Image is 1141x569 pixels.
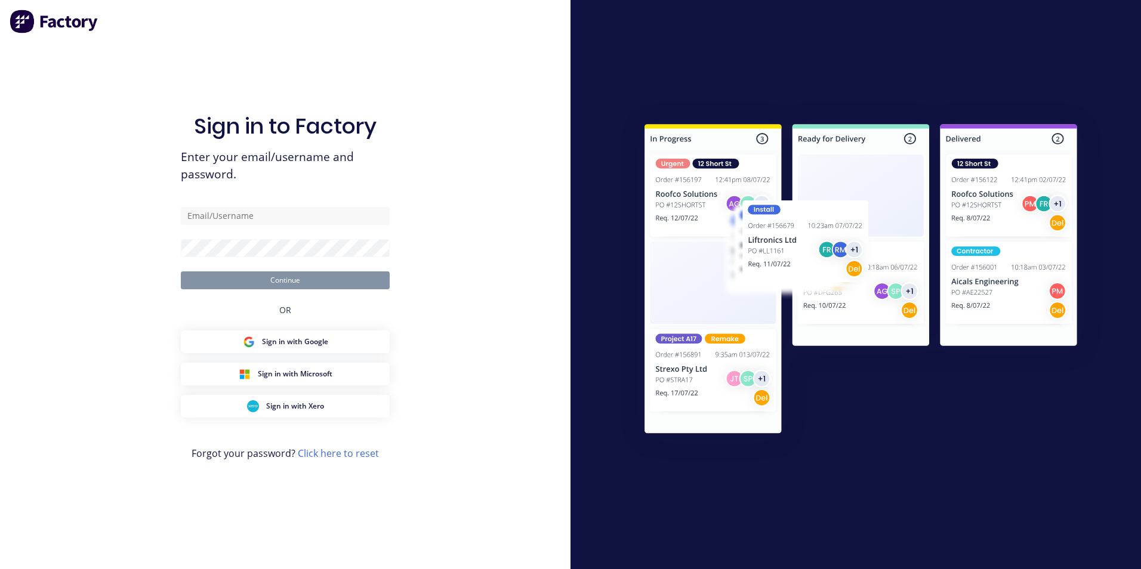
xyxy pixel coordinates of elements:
h1: Sign in to Factory [194,113,377,139]
button: Xero Sign inSign in with Xero [181,395,390,418]
img: Sign in [618,100,1103,462]
span: Sign in with Xero [266,401,324,412]
span: Sign in with Microsoft [258,369,332,379]
span: Forgot your password? [192,446,379,460]
button: Continue [181,271,390,289]
span: Sign in with Google [262,336,328,347]
a: Click here to reset [298,447,379,460]
img: Google Sign in [243,336,255,348]
div: OR [279,289,291,330]
img: Xero Sign in [247,400,259,412]
button: Microsoft Sign inSign in with Microsoft [181,363,390,385]
button: Google Sign inSign in with Google [181,330,390,353]
img: Factory [10,10,99,33]
span: Enter your email/username and password. [181,149,390,183]
img: Microsoft Sign in [239,368,251,380]
input: Email/Username [181,207,390,225]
